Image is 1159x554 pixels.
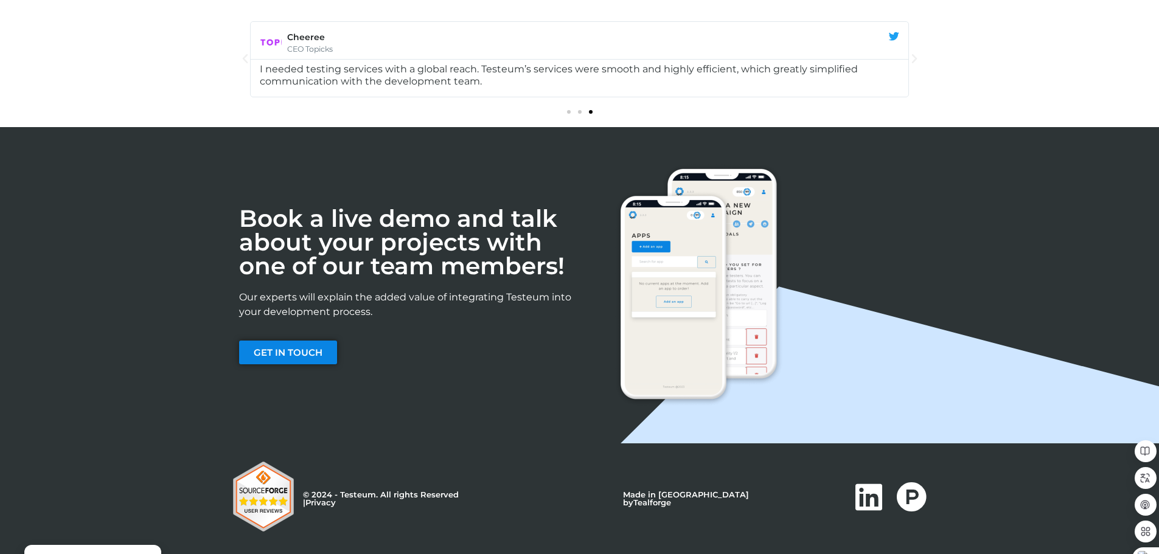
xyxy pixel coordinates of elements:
[239,341,337,364] a: GET IN TOUCH
[578,110,582,114] span: Go to slide 2
[567,110,571,114] span: Go to slide 1
[633,497,671,507] a: Tealforge
[250,21,909,122] div: Diapositives
[287,31,333,44] span: Cheeree
[589,110,593,114] span: Go to slide 3
[303,491,485,507] p: © 2024 - Testeum. All rights Reserved |
[287,44,333,55] span: CEO Topicks
[239,290,574,319] p: Our experts will explain the added value of integrating Testeum into your development process.
[614,164,784,407] img: Call-to-Action-Section-DeviceMockups
[239,53,251,65] div: Previous slide
[260,31,282,53] img: Cheeree
[305,497,336,507] a: Privacy
[623,491,788,507] p: Made in [GEOGRAPHIC_DATA] by
[254,348,322,357] span: GET IN TOUCH
[908,53,921,65] div: Next slide
[239,207,574,278] h2: Book a live demo and talk about your projects with one of our team members!
[233,462,294,531] img: Testeum Reviews
[250,21,909,97] div: 3 / 3
[260,63,899,87] div: I needed testing services with a global reach. Testeum’s services were smooth and highly efficien...
[889,31,899,55] div: Read More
